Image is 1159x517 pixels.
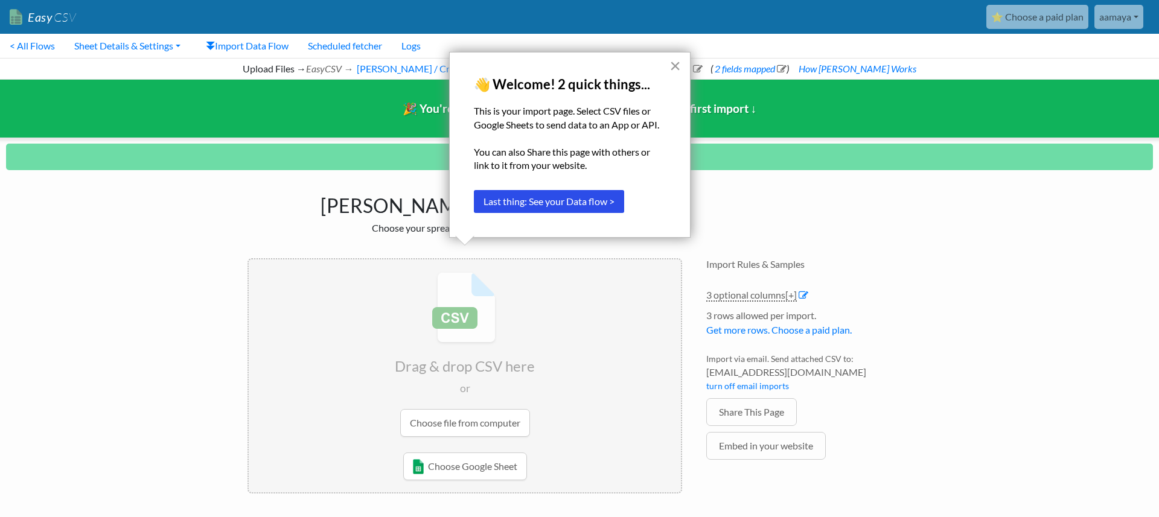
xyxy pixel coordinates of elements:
a: turn off email imports [706,381,789,391]
a: [PERSON_NAME] / Create Cards →ASL Data Recollection Website / Frontend [355,63,703,74]
p: You can also Share this page with others or link to it from your website. [474,145,666,173]
button: Close [669,56,681,75]
h1: [PERSON_NAME] Cards Import [247,188,682,217]
h4: Import Rules & Samples [706,258,912,270]
button: Last thing: See your Data flow > [474,190,624,213]
a: 2 fields mapped [713,63,787,74]
span: [+] [785,289,797,300]
p: This is your import page. Select CSV files or Google Sheets to send data to an App or API. [474,104,666,132]
i: EasyCSV → [306,63,353,74]
span: CSV [53,10,76,25]
a: Import Data Flow [196,34,298,58]
a: Choose Google Sheet [403,452,527,480]
a: aamaya [1094,5,1143,29]
span: [EMAIL_ADDRESS][DOMAIN_NAME] [706,365,912,379]
p: [PERSON_NAME] Field Mappings saved. [6,144,1153,170]
span: 🎉 You're ready! Pick a CSV or Google Sheet to do your first import ↓ [403,101,757,115]
a: Sheet Details & Settings [65,34,190,58]
a: Scheduled fetcher [298,34,392,58]
iframe: Drift Widget Chat Controller [1099,457,1145,503]
a: ⭐ Choose a paid plan [986,5,1088,29]
a: How [PERSON_NAME] Works [797,63,916,74]
a: Share This Page [706,398,797,426]
li: Import via email. Send attached CSV to: [706,352,912,398]
a: Embed in your website [706,432,826,460]
p: 👋 Welcome! 2 quick things... [474,77,666,92]
h2: Choose your spreadsheet below to import. [247,222,682,233]
span: ( ) [710,63,789,74]
a: Get more rows. Choose a paid plan. [706,324,852,335]
a: EasyCSV [10,5,76,30]
a: Logs [392,34,430,58]
a: 3 optional columns[+] [706,289,797,302]
li: 3 rows allowed per import. [706,308,912,343]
